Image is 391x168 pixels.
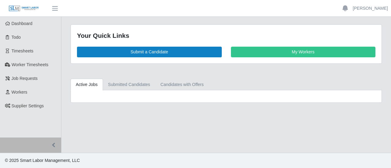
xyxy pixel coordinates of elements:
img: SLM Logo [9,5,39,12]
span: Worker Timesheets [12,62,48,67]
a: Candidates with Offers [155,79,209,91]
span: © 2025 Smart Labor Management, LLC [5,158,80,163]
a: Submitted Candidates [103,79,155,91]
span: Dashboard [12,21,33,26]
a: My Workers [231,47,376,57]
span: Timesheets [12,48,34,53]
a: [PERSON_NAME] [353,5,388,12]
span: Todo [12,35,21,40]
a: Submit a Candidate [77,47,222,57]
a: Active Jobs [71,79,103,91]
span: Supplier Settings [12,103,44,108]
span: Job Requests [12,76,38,81]
span: Workers [12,90,27,95]
div: Your Quick Links [77,31,375,41]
